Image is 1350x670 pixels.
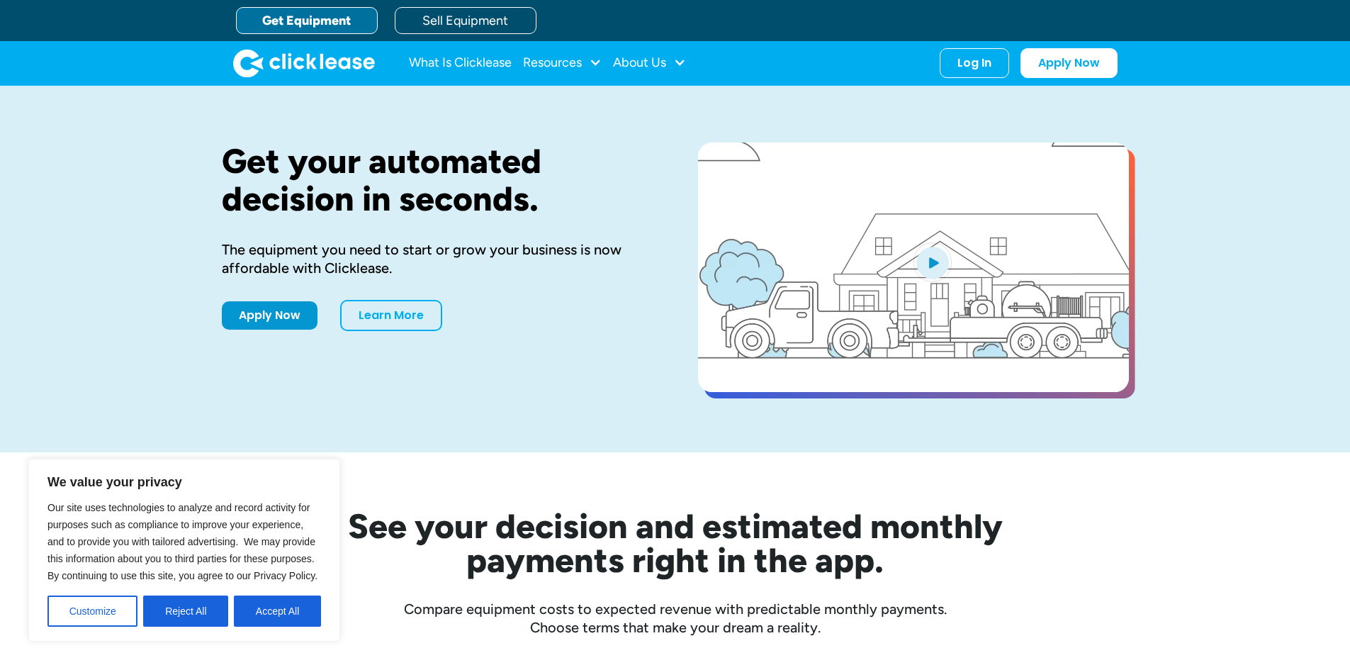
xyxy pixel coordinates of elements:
a: Apply Now [222,301,317,330]
div: We value your privacy [28,459,340,642]
button: Accept All [234,596,321,627]
div: Log In [957,56,991,70]
div: The equipment you need to start or grow your business is now affordable with Clicklease. [222,240,653,277]
button: Customize [47,596,137,627]
button: Reject All [143,596,228,627]
a: Apply Now [1020,48,1118,78]
a: Learn More [340,300,442,331]
img: Blue play button logo on a light blue circular background [913,242,952,282]
a: open lightbox [698,143,1129,392]
div: Compare equipment costs to expected revenue with predictable monthly payments. Choose terms that ... [222,600,1129,637]
a: Sell Equipment [395,7,536,34]
div: Resources [523,49,602,77]
h2: See your decision and estimated monthly payments right in the app. [279,509,1072,577]
h1: Get your automated decision in seconds. [222,143,653,218]
div: About Us [613,49,686,77]
a: home [233,49,375,77]
img: Clicklease logo [233,49,375,77]
span: Our site uses technologies to analyze and record activity for purposes such as compliance to impr... [47,502,317,581]
a: Get Equipment [236,7,378,34]
p: We value your privacy [47,474,321,491]
a: What Is Clicklease [409,49,512,77]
